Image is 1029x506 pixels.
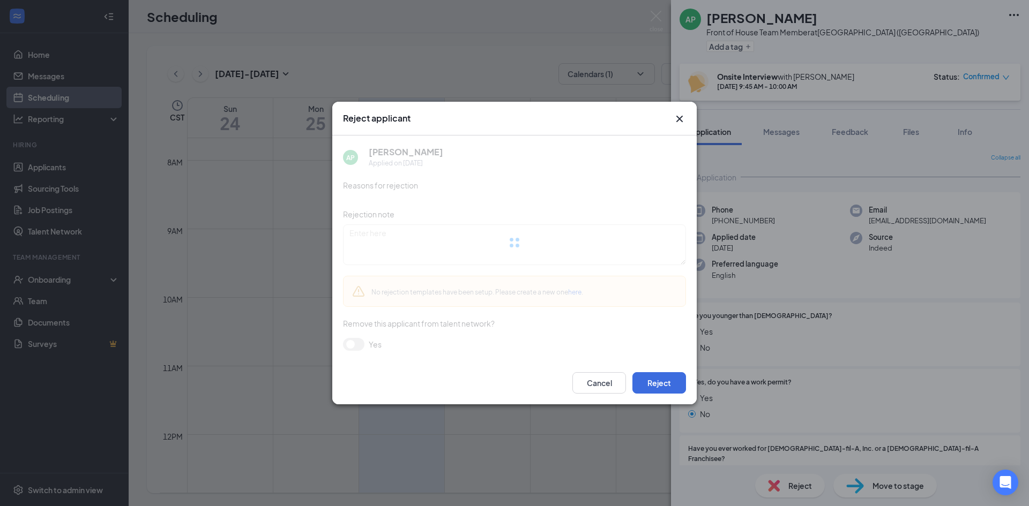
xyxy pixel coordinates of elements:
[343,112,411,124] h3: Reject applicant
[993,470,1018,495] div: Open Intercom Messenger
[673,112,686,125] svg: Cross
[632,372,686,394] button: Reject
[572,372,626,394] button: Cancel
[673,112,686,125] button: Close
